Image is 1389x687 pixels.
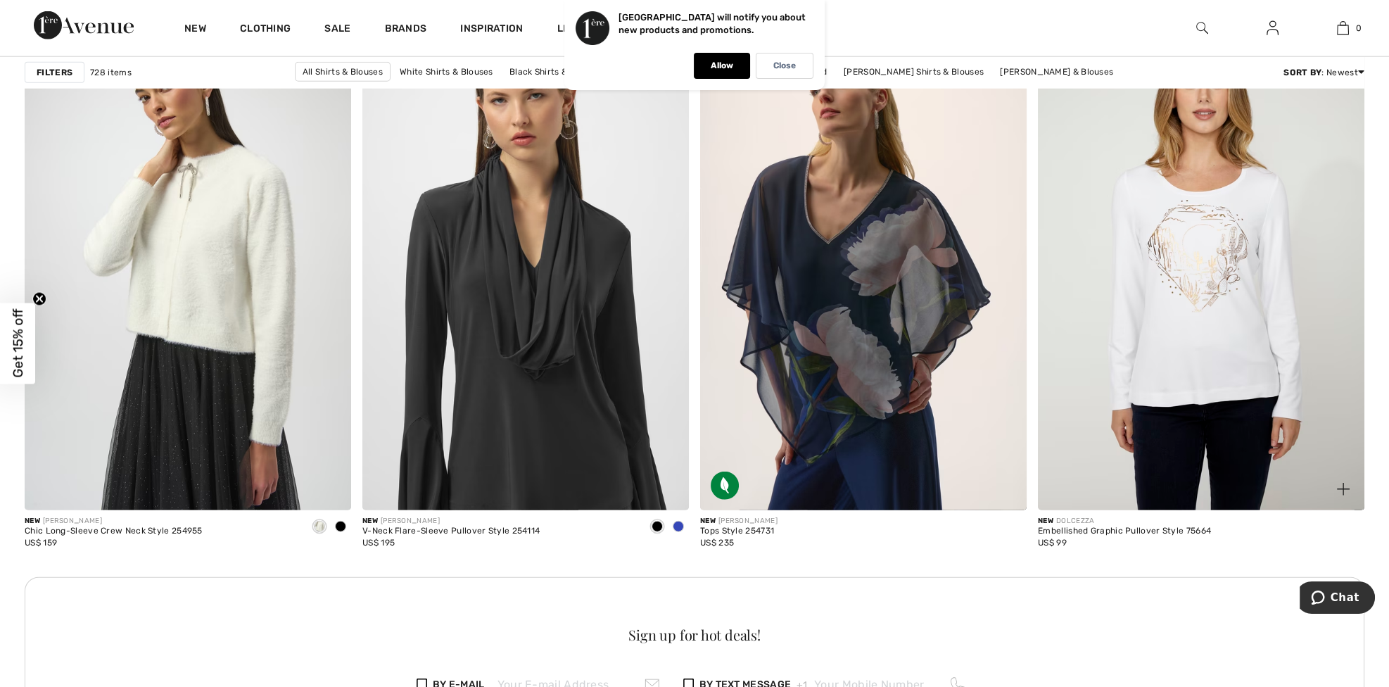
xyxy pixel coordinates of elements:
img: Embellished Graphic Pullover Style 75664. As sample [1038,20,1364,510]
img: search the website [1196,20,1208,37]
a: Black Shirts & Blouses [502,63,609,81]
div: [PERSON_NAME] [25,516,203,527]
span: 728 items [90,66,132,79]
span: Inspiration [460,23,523,37]
a: New [184,23,206,37]
span: New [362,517,378,525]
a: Brands [385,23,427,37]
a: White Shirts & Blouses [393,63,500,81]
a: All Shirts & Blouses [295,62,391,82]
span: Get 15% off [10,309,26,378]
span: New [700,517,716,525]
img: Sustainable Fabric [711,472,739,500]
button: Close teaser [32,292,46,306]
img: Chic Long-Sleeve Crew Neck Style 254955. Black [25,20,351,510]
a: Sale [324,23,350,37]
div: V-Neck Flare-Sleeve Pullover Style 254114 [362,527,540,536]
iframe: Opens a widget where you can chat to one of our agents [1300,581,1375,617]
img: plus_v2.svg [1337,483,1350,496]
p: Allow [711,61,733,71]
div: Black [647,516,668,539]
span: New [1038,517,1053,525]
div: Winter White [309,516,330,539]
img: My Info [1267,20,1279,37]
p: [GEOGRAPHIC_DATA] will notify you about new products and promotions. [619,12,806,35]
span: US$ 159 [25,538,57,548]
a: [PERSON_NAME] Shirts & Blouses [837,63,991,81]
a: Sign In [1255,20,1290,37]
img: V-Neck Flare-Sleeve Pullover Style 254114. Black [362,20,689,510]
div: : Newest [1283,66,1364,79]
a: [PERSON_NAME] & Blouses [993,63,1120,81]
img: Joseph Ribkoff Tops Style 254731. Midnight Blue/Multi [700,20,1027,510]
div: Embellished Graphic Pullover Style 75664 [1038,527,1211,536]
span: US$ 99 [1038,538,1067,548]
div: DOLCEZZA [1038,516,1211,527]
a: 0 [1308,20,1377,37]
a: Live [557,21,579,36]
a: Clothing [240,23,291,37]
div: [PERSON_NAME] [362,516,540,527]
div: Chic Long-Sleeve Crew Neck Style 254955 [25,527,203,536]
strong: Filters [37,66,72,79]
div: Sign up for hot deals! [52,628,1337,642]
img: 1ère Avenue [34,11,134,39]
span: US$ 235 [700,538,734,548]
p: Close [773,61,796,71]
img: My Bag [1337,20,1349,37]
span: US$ 195 [362,538,395,548]
div: [PERSON_NAME] [700,516,778,527]
div: Royal Sapphire 163 [668,516,689,539]
span: 0 [1356,22,1362,34]
div: Black [330,516,351,539]
div: Tops Style 254731 [700,527,778,536]
strong: Sort By [1283,68,1321,77]
span: New [25,517,40,525]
